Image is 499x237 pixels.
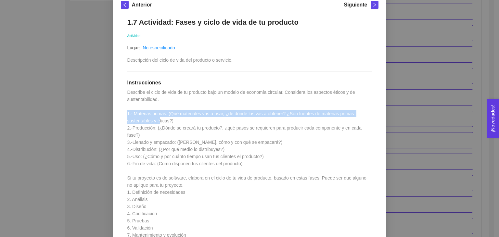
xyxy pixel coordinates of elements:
[127,57,233,63] span: Descripción del ciclo de vida del producto o servicio.
[143,45,175,50] a: No especificado
[121,1,129,9] button: left
[487,99,499,138] button: Open Feedback Widget
[132,1,152,9] h5: Anterior
[371,3,378,7] span: right
[127,34,141,38] span: Actividad
[127,18,372,27] h1: 1.7 Actividad: Fases y ciclo de vida de tu producto
[121,3,128,7] span: left
[127,80,372,86] h1: Instrucciones
[344,1,367,9] h5: Siguiente
[371,1,378,9] button: right
[127,44,140,51] article: Lugar:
